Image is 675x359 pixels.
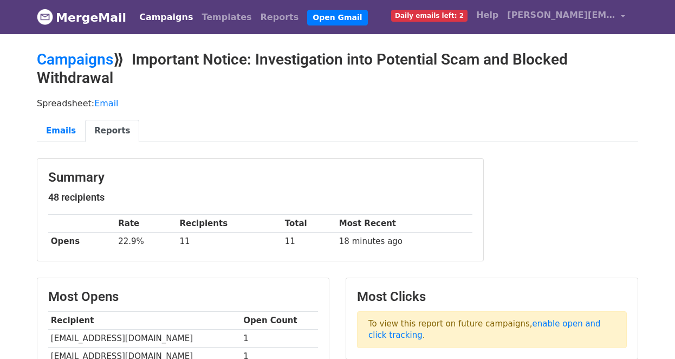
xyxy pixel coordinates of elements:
td: 11 [177,233,282,251]
p: To view this report on future campaigns, . [357,311,627,348]
h3: Most Opens [48,289,318,305]
th: Opens [48,233,115,251]
td: 1 [241,330,318,348]
a: Email [94,98,118,108]
h3: Summary [48,170,472,185]
th: Total [282,215,336,233]
td: 11 [282,233,336,251]
span: [PERSON_NAME][EMAIL_ADDRESS][PERSON_NAME][DOMAIN_NAME] [507,9,615,22]
a: MergeMail [37,6,126,29]
a: [PERSON_NAME][EMAIL_ADDRESS][PERSON_NAME][DOMAIN_NAME] [503,4,629,30]
td: 18 minutes ago [336,233,472,251]
a: Campaigns [135,7,197,28]
h3: Most Clicks [357,289,627,305]
td: [EMAIL_ADDRESS][DOMAIN_NAME] [48,330,241,348]
img: MergeMail logo [37,9,53,25]
h2: ⟫ Important Notice: Investigation into Potential Scam and Blocked Withdrawal [37,50,638,87]
a: Help [472,4,503,26]
a: Daily emails left: 2 [387,4,472,26]
a: enable open and click tracking [368,319,601,340]
td: 22.9% [115,233,177,251]
th: Recipients [177,215,282,233]
p: Spreadsheet: [37,98,638,109]
th: Rate [115,215,177,233]
a: Campaigns [37,50,113,68]
a: Open Gmail [307,10,367,25]
a: Emails [37,120,85,142]
a: Templates [197,7,256,28]
a: Reports [85,120,139,142]
h5: 48 recipients [48,191,472,203]
th: Open Count [241,312,318,330]
th: Most Recent [336,215,472,233]
th: Recipient [48,312,241,330]
a: Reports [256,7,303,28]
span: Daily emails left: 2 [391,10,468,22]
